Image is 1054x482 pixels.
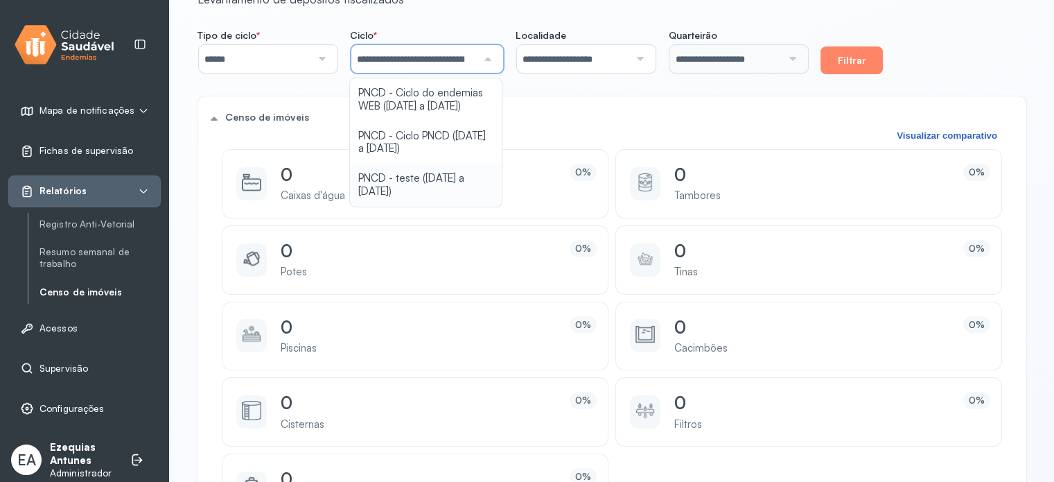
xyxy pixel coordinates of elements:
[820,46,883,74] button: Filtrar
[668,29,717,42] span: Quarteirão
[635,173,655,192] img: Imagem
[674,341,813,356] div: Cacimbões
[350,164,502,207] li: PNCD - teste ([DATE] a [DATE])
[242,173,261,192] img: Imagem
[516,29,566,42] span: Localidade
[39,363,88,375] span: Supervisão
[39,105,134,117] span: Mapa de notificações
[225,111,309,123] span: Censo de imóveis
[674,240,813,261] div: 0
[350,78,502,121] li: PNCD - Ciclo do endemias WEB ([DATE] a [DATE])
[197,29,260,42] span: Tipo de ciclo
[281,188,419,204] div: Caixas d'água
[17,451,36,469] span: EA
[575,319,591,331] div: 0%
[281,341,419,356] div: Piscinas
[39,284,161,301] a: Censo de imóveis
[969,243,985,255] div: 0%
[635,249,655,268] img: Imagem
[39,403,104,415] span: Configurações
[635,325,655,344] img: Imagem
[674,392,813,413] div: 0
[281,316,419,338] div: 0
[39,322,78,334] span: Acessos
[39,216,161,233] a: Registro Anti-Vetorial
[50,467,116,479] p: Administrador
[281,164,419,185] div: 0
[39,185,87,197] span: Relatórios
[575,166,591,178] div: 0%
[674,188,813,204] div: Tambores
[20,361,149,375] a: Supervisão
[20,144,149,158] a: Fichas de supervisão
[39,218,161,230] a: Registro Anti-Vetorial
[674,264,813,280] div: Tinas
[39,145,133,157] span: Fichas de supervisão
[674,417,813,433] div: Filtros
[39,246,161,270] a: Resumo semanal de trabalho
[281,392,419,413] div: 0
[893,130,1001,141] button: Visualizar comparativo
[20,402,149,415] a: Configurações
[50,441,116,467] p: Ezequias Antunes
[39,286,161,298] a: Censo de imóveis
[39,243,161,273] a: Resumo semanal de trabalho
[242,249,261,268] img: Imagem
[969,166,985,178] div: 0%
[350,29,377,42] span: Ciclo
[281,240,419,261] div: 0
[350,121,502,164] li: PNCD - Ciclo PNCD ([DATE] a [DATE])
[575,243,591,255] div: 0%
[15,22,114,67] img: logo.svg
[969,319,985,331] div: 0%
[674,164,813,185] div: 0
[635,401,655,420] img: Imagem
[575,395,591,406] div: 0%
[242,325,261,344] img: Imagem
[242,401,261,420] img: Imagem
[20,321,149,335] a: Acessos
[969,395,985,406] div: 0%
[281,417,419,433] div: Cisternas
[674,316,813,338] div: 0
[281,264,419,280] div: Potes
